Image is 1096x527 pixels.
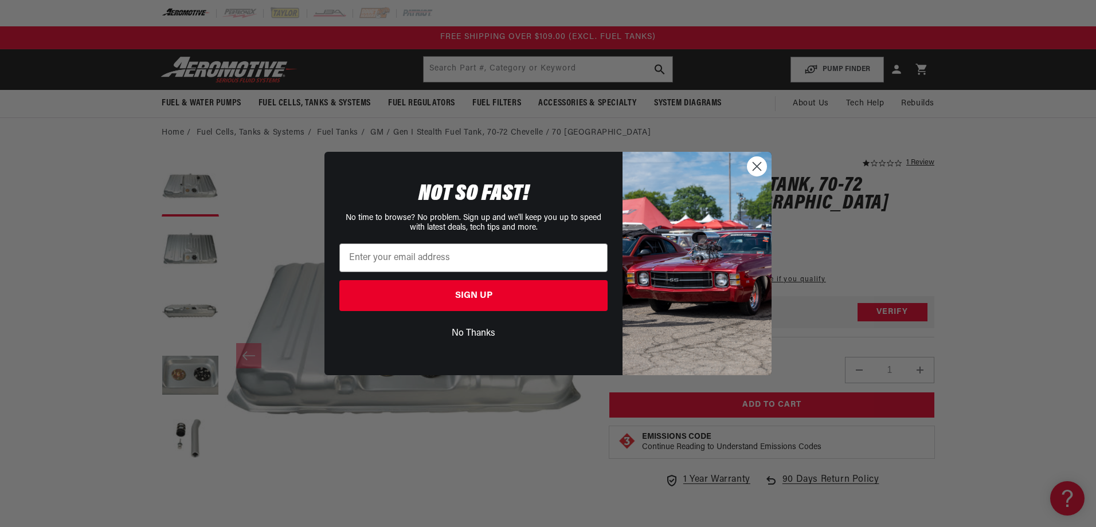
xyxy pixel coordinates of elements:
[418,183,529,206] span: NOT SO FAST!
[339,243,608,272] input: Enter your email address
[346,214,601,232] span: No time to browse? No problem. Sign up and we'll keep you up to speed with latest deals, tech tip...
[623,152,772,375] img: 85cdd541-2605-488b-b08c-a5ee7b438a35.jpeg
[339,323,608,344] button: No Thanks
[339,280,608,311] button: SIGN UP
[747,156,767,176] button: Close dialog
